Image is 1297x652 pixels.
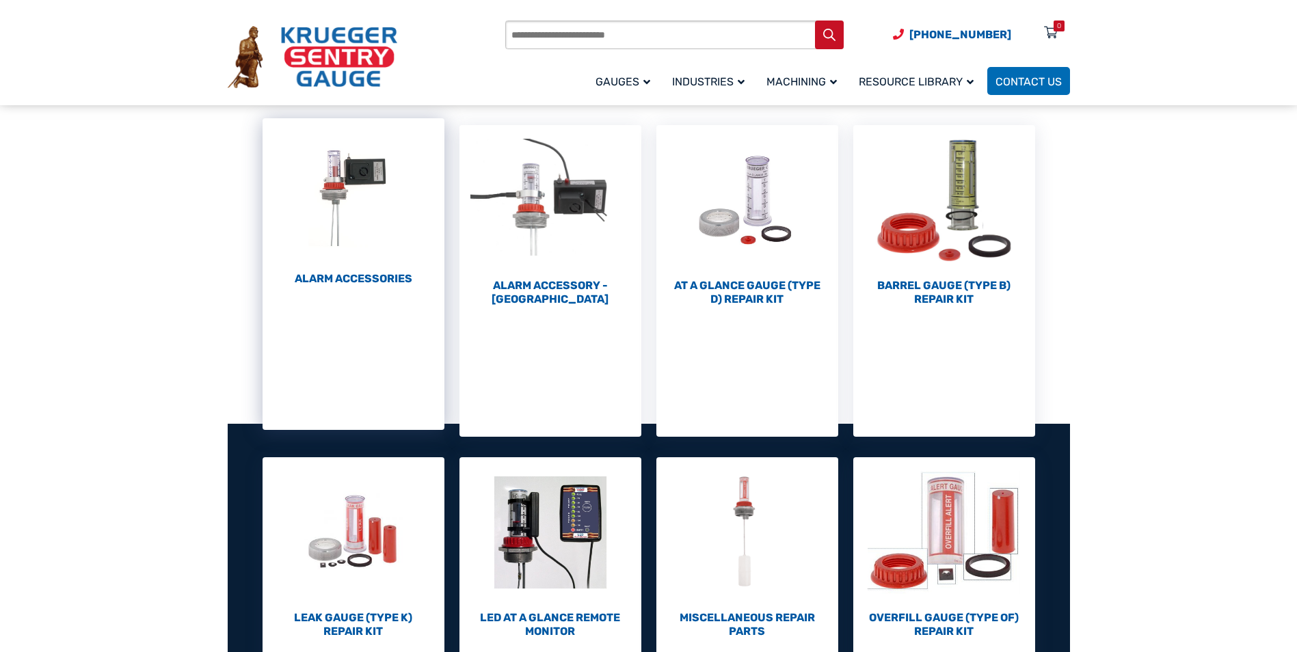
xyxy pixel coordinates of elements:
[766,75,837,88] span: Machining
[893,26,1011,43] a: Phone Number (920) 434-8860
[263,457,444,608] img: Leak Gauge (Type K) Repair Kit
[459,279,641,306] h2: Alarm Accessory - [GEOGRAPHIC_DATA]
[758,65,851,97] a: Machining
[459,125,641,275] img: Alarm Accessory - DC
[656,457,838,638] a: Visit product category Miscellaneous Repair Parts
[987,67,1070,95] a: Contact Us
[853,125,1035,275] img: Barrel Gauge (Type B) Repair Kit
[459,611,641,638] h2: LED At A Glance Remote Monitor
[995,75,1062,88] span: Contact Us
[853,457,1035,608] img: Overfill Gauge (Type OF) Repair Kit
[459,125,641,306] a: Visit product category Alarm Accessory - DC
[656,279,838,306] h2: At a Glance Gauge (Type D) Repair Kit
[853,279,1035,306] h2: Barrel Gauge (Type B) Repair Kit
[263,118,444,286] a: Visit product category Alarm Accessories
[596,75,650,88] span: Gauges
[656,611,838,638] h2: Miscellaneous Repair Parts
[263,611,444,638] h2: Leak Gauge (Type K) Repair Kit
[263,272,444,286] h2: Alarm Accessories
[263,118,444,269] img: Alarm Accessories
[909,28,1011,41] span: [PHONE_NUMBER]
[263,457,444,638] a: Visit product category Leak Gauge (Type K) Repair Kit
[1057,21,1061,31] div: 0
[656,457,838,608] img: Miscellaneous Repair Parts
[459,457,641,638] a: Visit product category LED At A Glance Remote Monitor
[859,75,974,88] span: Resource Library
[672,75,745,88] span: Industries
[228,26,397,89] img: Krueger Sentry Gauge
[656,125,838,275] img: At a Glance Gauge (Type D) Repair Kit
[853,457,1035,638] a: Visit product category Overfill Gauge (Type OF) Repair Kit
[853,125,1035,306] a: Visit product category Barrel Gauge (Type B) Repair Kit
[664,65,758,97] a: Industries
[459,457,641,608] img: LED At A Glance Remote Monitor
[656,125,838,306] a: Visit product category At a Glance Gauge (Type D) Repair Kit
[587,65,664,97] a: Gauges
[853,611,1035,638] h2: Overfill Gauge (Type OF) Repair Kit
[851,65,987,97] a: Resource Library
